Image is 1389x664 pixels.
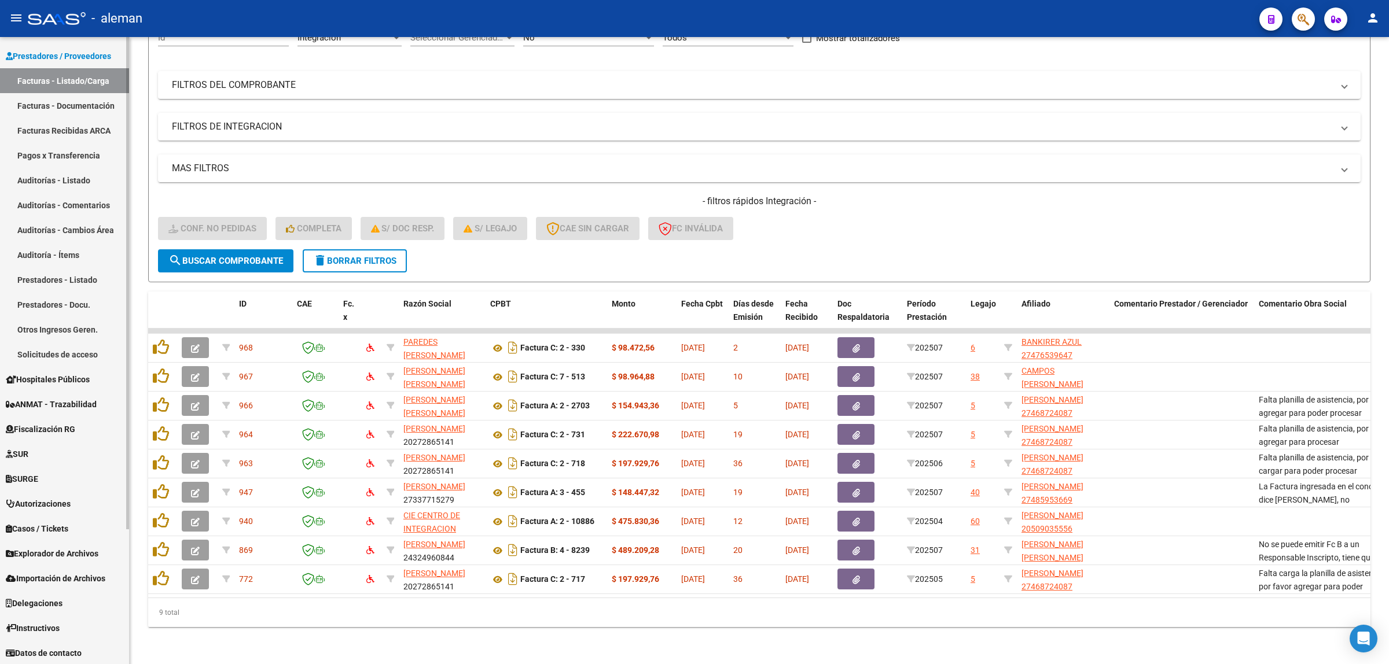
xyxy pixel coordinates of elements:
span: Afiliado [1021,299,1050,308]
div: 9 total [148,598,1370,627]
span: 964 [239,430,253,439]
strong: Factura C: 2 - 718 [520,459,585,469]
span: 772 [239,574,253,584]
span: [DATE] [785,517,809,526]
span: Comentario Obra Social [1259,299,1347,308]
span: 967 [239,372,253,381]
datatable-header-cell: Comentario Prestador / Gerenciador [1109,292,1254,342]
datatable-header-cell: Período Prestación [902,292,966,342]
span: BANKIRER AZUL 27476539647 [1021,337,1082,360]
div: 6 [971,341,975,355]
mat-icon: menu [9,11,23,25]
span: Borrar Filtros [313,256,396,266]
span: [PERSON_NAME] [PERSON_NAME] [403,395,465,418]
span: SURGE [6,473,38,485]
div: 33711687659 [403,509,481,533]
span: [PERSON_NAME] 27468724087 [1021,569,1083,591]
i: Descargar documento [505,338,520,357]
span: ID [239,299,247,308]
span: 202505 [907,574,943,584]
button: Borrar Filtros [303,249,407,272]
span: Días desde Emisión [733,299,774,322]
span: [DATE] [681,430,705,439]
span: Explorador de Archivos [6,547,98,560]
mat-icon: delete [313,253,327,267]
span: CPBT [490,299,511,308]
button: S/ Doc Resp. [361,217,445,240]
span: Casos / Tickets [6,522,68,535]
div: 27209578811 [403,335,481,360]
span: 5 [733,401,738,410]
span: Mostrar totalizadores [816,31,900,45]
span: [DATE] [681,488,705,497]
div: 5 [971,573,975,586]
span: [PERSON_NAME] [403,424,465,433]
span: Doc Respaldatoria [837,299,890,322]
div: 5 [971,428,975,441]
span: 202507 [907,343,943,352]
span: Fecha Cpbt [681,299,723,308]
span: [DATE] [785,488,809,497]
span: [PERSON_NAME] 27485953669 [1021,482,1083,504]
div: 5 [971,399,975,412]
span: [PERSON_NAME] 27468724087 [1021,424,1083,447]
strong: Factura C: 2 - 717 [520,575,585,584]
datatable-header-cell: Razón Social [399,292,486,342]
div: 20272865141 [403,567,481,591]
span: Fecha Recibido [785,299,818,322]
span: Conf. no pedidas [168,223,256,234]
span: Razón Social [403,299,451,308]
span: [PERSON_NAME] [403,540,465,549]
span: Datos de contacto [6,647,82,659]
span: [DATE] [785,430,809,439]
button: Conf. no pedidas [158,217,267,240]
span: [PERSON_NAME] [403,453,465,462]
strong: Factura B: 4 - 8239 [520,546,590,555]
span: [DATE] [681,574,705,584]
span: 2 [733,343,738,352]
span: 869 [239,545,253,555]
span: CIE CENTRO DE INTEGRACION ESCOLAR S.R.L. [403,511,462,547]
datatable-header-cell: Doc Respaldatoria [833,292,902,342]
div: 60 [971,515,980,528]
mat-icon: person [1366,11,1380,25]
strong: $ 148.447,32 [612,488,659,497]
span: [DATE] [681,401,705,410]
span: Seleccionar Gerenciador [410,32,504,43]
datatable-header-cell: Afiliado [1017,292,1109,342]
span: [DATE] [785,574,809,584]
h4: - filtros rápidos Integración - [158,195,1361,208]
datatable-header-cell: Días desde Emisión [729,292,781,342]
span: ANMAT - Trazabilidad [6,398,97,411]
button: Buscar Comprobante [158,249,293,272]
span: [PERSON_NAME] [403,482,465,491]
span: Comentario Prestador / Gerenciador [1114,299,1248,308]
span: 202507 [907,430,943,439]
span: 202506 [907,459,943,468]
strong: Factura C: 2 - 330 [520,344,585,353]
strong: $ 154.943,36 [612,401,659,410]
span: 202507 [907,372,943,381]
mat-icon: search [168,253,182,267]
span: Monto [612,299,635,308]
i: Descargar documento [505,396,520,415]
i: Descargar documento [505,512,520,530]
strong: $ 98.472,56 [612,343,655,352]
span: [DATE] [785,401,809,410]
span: Completa [286,223,341,234]
datatable-header-cell: Fecha Cpbt [677,292,729,342]
strong: Factura A: 3 - 455 [520,488,585,497]
span: [PERSON_NAME] 27468724087 [1021,453,1083,475]
strong: $ 475.830,36 [612,517,659,526]
div: 27169025377 [403,393,481,418]
span: 963 [239,459,253,468]
span: [DATE] [681,459,705,468]
button: CAE SIN CARGAR [536,217,640,240]
span: Autorizaciones [6,497,71,510]
div: 27337715279 [403,480,481,504]
button: Completa [275,217,352,240]
span: [PERSON_NAME] 27468724087 [1021,395,1083,418]
span: SUR [6,448,28,460]
span: Legajo [971,299,996,308]
div: Open Intercom Messenger [1350,625,1377,652]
